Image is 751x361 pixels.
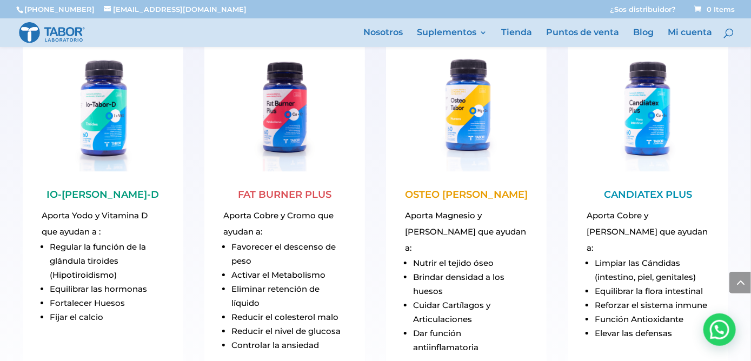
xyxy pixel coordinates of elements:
[363,29,403,47] a: Nosotros
[413,258,494,268] span: Nutrir el tejido óseo
[668,29,712,47] a: Mi cuenta
[405,189,528,200] a: OSTEO [PERSON_NAME]
[238,189,331,200] a: FAT BURNER PLUS
[231,284,320,308] span: Eliminar retención de líquido
[417,29,487,47] a: Suplementos
[231,326,341,336] span: Reducir el nivel de glucosa
[18,21,85,44] img: Laboratorio Tabor
[703,313,736,346] div: Hola! Cómo puedo ayudarte? WhatsApp contact
[42,210,148,237] span: Aporta Yodo y Vitamina D que ayudan a :
[595,314,683,324] span: Función Antioxidante
[604,189,692,200] a: CANDIATEX PLUS
[587,210,708,253] span: Aporta Cobre y [PERSON_NAME] que ayudan a:
[595,328,672,338] span: Elevar las defensas
[692,5,735,14] a: 0 Items
[104,5,247,14] a: [EMAIL_ADDRESS][DOMAIN_NAME]
[501,29,532,47] a: Tienda
[46,189,159,200] a: IO-[PERSON_NAME]-D
[24,5,95,14] a: [PHONE_NUMBER]
[50,242,146,280] span: Regular la función de la glándula tiroides (Hipotiroidismo)
[413,272,504,296] span: Brindar densidad a los huesos
[595,286,703,296] span: Equilibrar la flora intestinal
[231,340,319,350] span: Controlar la ansiedad
[694,5,735,14] span: 0 Items
[223,210,334,237] span: Aporta Cobre y Cromo que ayudan a:
[413,328,478,352] span: Dar función antiinflamatoria
[231,312,338,322] span: Reducir el colesterol malo
[231,242,336,266] span: Favorecer el descenso de peso
[610,6,676,18] a: ¿Sos distribuidor?
[50,298,125,308] span: Fortalecer Huesos
[405,210,526,253] span: Aporta Magnesio y [PERSON_NAME] que ayudan a:
[595,300,707,310] span: Reforzar el sistema inmune
[50,312,103,322] span: Fijar el calcio
[595,258,696,282] span: Limpiar las Cándidas (intestino, piel, genitales)
[50,284,147,294] span: Equilibrar las hormonas
[546,29,619,47] a: Puntos de venta
[231,270,325,280] span: Activar el Metabolismo
[413,300,490,324] span: Cuidar Cartílagos y Articulaciones
[633,29,654,47] a: Blog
